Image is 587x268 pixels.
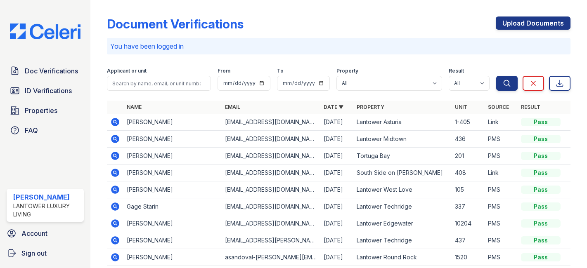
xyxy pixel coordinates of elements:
td: PMS [485,215,518,232]
td: 408 [452,165,485,181]
td: asandoval-[PERSON_NAME][EMAIL_ADDRESS][DOMAIN_NAME] [222,249,320,266]
span: Account [21,228,47,238]
td: [DATE] [320,249,353,266]
td: 1-405 [452,114,485,131]
td: PMS [485,131,518,148]
div: Pass [521,135,561,143]
td: [EMAIL_ADDRESS][DOMAIN_NAME] [222,165,320,181]
td: Lantower West Love [353,181,452,198]
td: [DATE] [320,232,353,249]
span: FAQ [25,125,38,135]
td: [EMAIL_ADDRESS][DOMAIN_NAME] [222,148,320,165]
img: CE_Logo_Blue-a8612792a0a2168367f1c8372b55b34899dd931a85d93a1a3d3e32e68fde9ad4.png [3,24,87,39]
a: Properties [7,102,84,119]
label: To [277,68,284,74]
div: Lantower Luxury Living [13,202,80,219]
td: Lantower Techridge [353,198,452,215]
td: Link [485,114,518,131]
td: [DATE] [320,181,353,198]
td: Lantower Techridge [353,232,452,249]
td: [DATE] [320,215,353,232]
td: [PERSON_NAME] [123,165,222,181]
td: [PERSON_NAME] [123,131,222,148]
td: 10204 [452,215,485,232]
td: Gage Starin [123,198,222,215]
td: [PERSON_NAME] [123,114,222,131]
td: [DATE] [320,148,353,165]
div: Document Verifications [107,16,244,31]
a: Name [127,104,142,110]
label: Result [449,68,464,74]
span: Sign out [21,248,47,258]
label: Property [336,68,358,74]
td: [DATE] [320,114,353,131]
a: Result [521,104,540,110]
a: Upload Documents [496,16,570,30]
div: Pass [521,152,561,160]
a: Source [488,104,509,110]
td: [PERSON_NAME] [123,249,222,266]
span: Properties [25,106,57,115]
td: [DATE] [320,131,353,148]
a: Account [3,225,87,242]
label: From [218,68,230,74]
td: [DATE] [320,198,353,215]
td: Link [485,165,518,181]
a: Unit [455,104,467,110]
div: Pass [521,219,561,228]
td: Lantower Midtown [353,131,452,148]
div: Pass [521,202,561,211]
label: Applicant or unit [107,68,147,74]
td: [DATE] [320,165,353,181]
td: 437 [452,232,485,249]
td: Lantower Round Rock [353,249,452,266]
td: PMS [485,198,518,215]
td: [EMAIL_ADDRESS][DOMAIN_NAME] [222,198,320,215]
td: [EMAIL_ADDRESS][DOMAIN_NAME] [222,181,320,198]
a: ID Verifications [7,82,84,99]
div: Pass [521,236,561,244]
td: 201 [452,148,485,165]
a: Email [225,104,240,110]
td: 436 [452,131,485,148]
div: Pass [521,169,561,177]
td: [EMAIL_ADDRESS][DOMAIN_NAME] [222,131,320,148]
div: Pass [521,253,561,261]
td: Lantower Edgewater [353,215,452,232]
td: [PERSON_NAME] [123,181,222,198]
td: Lantower Asturia [353,114,452,131]
div: [PERSON_NAME] [13,192,80,202]
td: [PERSON_NAME] [123,148,222,165]
td: PMS [485,249,518,266]
a: Date ▼ [324,104,343,110]
a: Doc Verifications [7,63,84,79]
td: [PERSON_NAME] [123,232,222,249]
a: FAQ [7,122,84,139]
div: Pass [521,186,561,194]
div: Pass [521,118,561,126]
span: Doc Verifications [25,66,78,76]
a: Property [357,104,384,110]
td: Tortuga Bay [353,148,452,165]
td: PMS [485,148,518,165]
td: 337 [452,198,485,215]
td: South Side on [PERSON_NAME] [353,165,452,181]
p: You have been logged in [110,41,567,51]
a: Sign out [3,245,87,261]
input: Search by name, email, or unit number [107,76,211,91]
td: [EMAIL_ADDRESS][DOMAIN_NAME] [222,215,320,232]
td: [EMAIL_ADDRESS][DOMAIN_NAME] [222,114,320,131]
td: PMS [485,181,518,198]
td: [EMAIL_ADDRESS][PERSON_NAME][DOMAIN_NAME] [222,232,320,249]
td: [PERSON_NAME] [123,215,222,232]
td: 1520 [452,249,485,266]
td: 105 [452,181,485,198]
td: PMS [485,232,518,249]
span: ID Verifications [25,86,72,96]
